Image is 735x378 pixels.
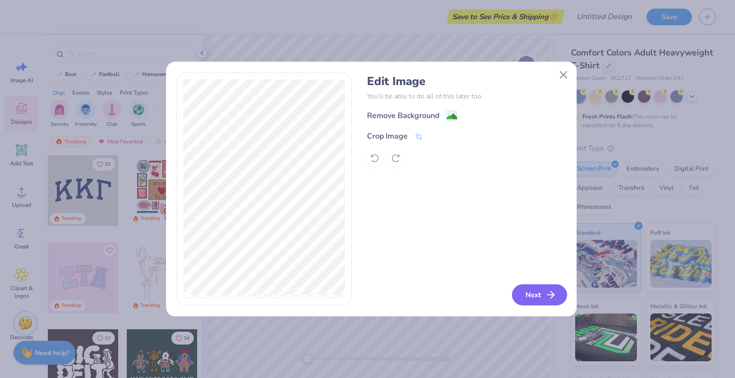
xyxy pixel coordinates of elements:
h4: Edit Image [367,75,566,88]
div: Remove Background [367,110,439,121]
button: Next [512,284,567,305]
p: You’ll be able to do all of this later too. [367,91,566,101]
button: Close [554,66,572,84]
div: Crop Image [367,130,408,142]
